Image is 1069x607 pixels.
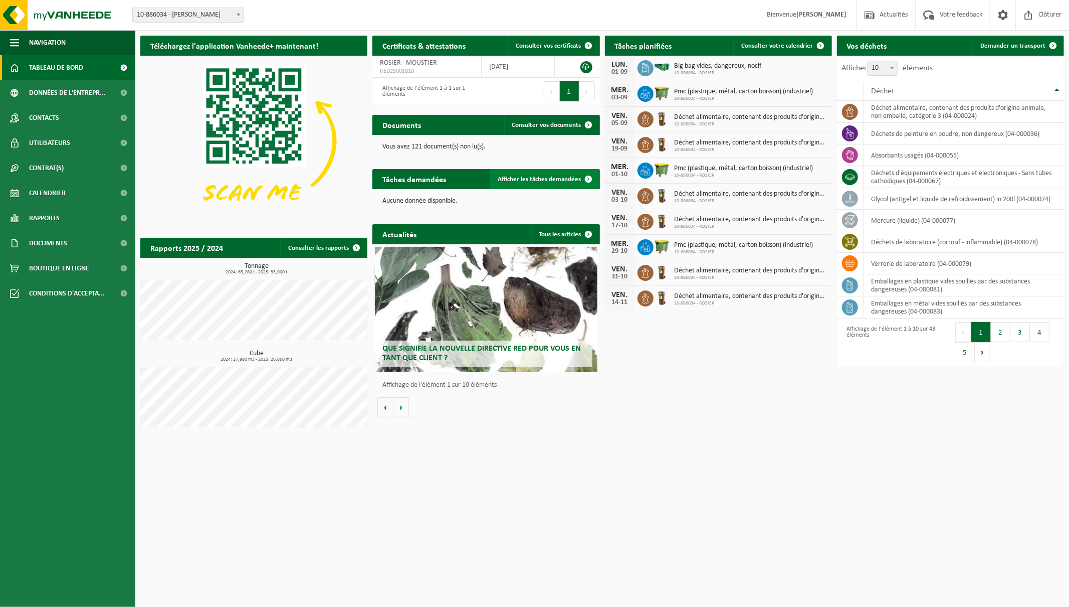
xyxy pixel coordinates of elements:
[140,56,367,226] img: Download de VHEPlus App
[864,210,1064,231] td: mercure (liquide) (04-000077)
[610,189,630,197] div: VEN.
[675,113,827,121] span: Déchet alimentaire, contenant des produits d'origine animale, non emballé, catég...
[280,238,366,258] a: Consulter les rapports
[837,36,897,55] h2: Vos déchets
[372,115,431,134] h2: Documents
[610,222,630,229] div: 17-10
[145,270,367,275] span: 2024: 65,280 t - 2025: 33,900 t
[654,238,671,255] img: WB-1100-HPE-GN-50
[675,267,827,275] span: Déchet alimentaire, contenant des produits d'origine animale, non emballé, catég...
[864,144,1064,166] td: absorbants usagés (04-000055)
[512,122,581,128] span: Consulter vos documents
[610,299,630,306] div: 14-11
[132,8,244,23] span: 10-886034 - ROSIER - MOUSTIER
[675,165,813,173] span: Pmc (plastique, métal, carton boisson) (industriel)
[955,322,971,342] button: Previous
[610,86,630,94] div: MER.
[868,61,898,75] span: 10
[29,181,66,206] span: Calendrier
[508,36,599,56] a: Consulter vos certificats
[675,139,827,147] span: Déchet alimentaire, contenant des produits d'origine animale, non emballé, catég...
[382,345,581,362] span: Que signifie la nouvelle directive RED pour vous en tant que client ?
[654,84,671,101] img: WB-1100-HPE-GN-50
[610,112,630,120] div: VEN.
[372,169,456,189] h2: Tâches demandées
[382,382,594,389] p: Affichage de l'élément 1 sur 10 éléments
[675,292,827,300] span: Déchet alimentaire, contenant des produits d'origine animale, non emballé, catég...
[610,94,630,101] div: 03-09
[393,397,409,417] button: Volgende
[654,187,671,204] img: WB-0140-HPE-BN-06
[864,231,1064,253] td: déchets de laboratoire (corrosif - inflammable) (04-000078)
[864,253,1064,274] td: verrerie de laboratoire (04-000079)
[610,197,630,204] div: 03-10
[140,238,233,257] h2: Rapports 2025 / 2024
[544,81,560,101] button: Previous
[372,36,476,55] h2: Certificats & attestations
[372,224,426,244] h2: Actualités
[675,88,813,96] span: Pmc (plastique, métal, carton boisson) (industriel)
[490,169,599,189] a: Afficher les tâches demandées
[610,171,630,178] div: 01-10
[675,173,813,179] span: 10-886034 - ROSIER
[871,87,894,95] span: Déchet
[675,147,827,153] span: 10-886034 - ROSIER
[733,36,831,56] a: Consulter votre calendrier
[654,110,671,127] img: WB-0140-HPE-BN-06
[675,216,827,224] span: Déchet alimentaire, contenant des produits d'origine animale, non emballé, catég...
[610,291,630,299] div: VEN.
[610,248,630,255] div: 29-10
[741,43,813,49] span: Consulter votre calendrier
[675,241,813,249] span: Pmc (plastique, métal, carton boisson) (industriel)
[971,322,991,342] button: 1
[675,70,762,76] span: 10-886034 - ROSIER
[675,198,827,204] span: 10-886034 - ROSIER
[654,135,671,153] img: WB-0140-HPE-BN-06
[610,137,630,145] div: VEN.
[654,63,671,72] img: HK-RS-14-GN-00
[675,275,827,281] span: 10-886034 - ROSIER
[29,105,59,130] span: Contacts
[675,190,827,198] span: Déchet alimentaire, contenant des produits d'origine animale, non emballé, catég...
[975,342,990,362] button: Next
[610,120,630,127] div: 05-09
[145,350,367,362] h3: Cube
[133,8,244,22] span: 10-886034 - ROSIER - MOUSTIER
[610,240,630,248] div: MER.
[605,36,682,55] h2: Tâches planifiées
[654,289,671,306] img: WB-0140-HPE-BN-06
[955,342,975,362] button: 5
[610,61,630,69] div: LUN.
[654,212,671,229] img: WB-0140-HPE-BN-06
[842,321,946,363] div: Affichage de l'élément 1 à 10 sur 43 éléments
[842,64,933,72] label: Afficher éléments
[140,36,328,55] h2: Téléchargez l'application Vanheede+ maintenant!
[579,81,595,101] button: Next
[864,296,1064,319] td: emballages en métal vides souillés par des substances dangereuses (04-000083)
[610,69,630,76] div: 01-09
[145,263,367,275] h3: Tonnage
[864,166,1064,188] td: déchets d'équipements électriques et électroniques - Sans tubes cathodiques (04-000067)
[380,67,474,75] span: RED25001810
[1010,322,1030,342] button: 3
[375,247,597,372] a: Que signifie la nouvelle directive RED pour vous en tant que client ?
[382,143,589,150] p: Vous avez 121 document(s) non lu(s).
[654,161,671,178] img: WB-1100-HPE-GN-50
[864,101,1064,123] td: déchet alimentaire, contenant des produits d'origine animale, non emballé, catégorie 3 (04-000024)
[610,265,630,273] div: VEN.
[504,115,599,135] a: Consulter vos documents
[675,121,827,127] span: 10-886034 - ROSIER
[29,256,89,281] span: Boutique en ligne
[610,145,630,153] div: 19-09
[610,273,630,280] div: 31-10
[864,274,1064,296] td: emballages en plastique vides souillés par des substances dangereuses (04-000081)
[482,56,555,78] td: [DATE]
[675,300,827,307] span: 10-886034 - ROSIER
[29,30,66,55] span: Navigation
[1030,322,1049,342] button: 4
[675,96,813,102] span: 10-886034 - ROSIER
[498,176,581,183] span: Afficher les tâches demandées
[610,163,630,171] div: MER.
[380,59,437,67] span: ROSIER - MOUSTIER
[29,231,67,256] span: Documents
